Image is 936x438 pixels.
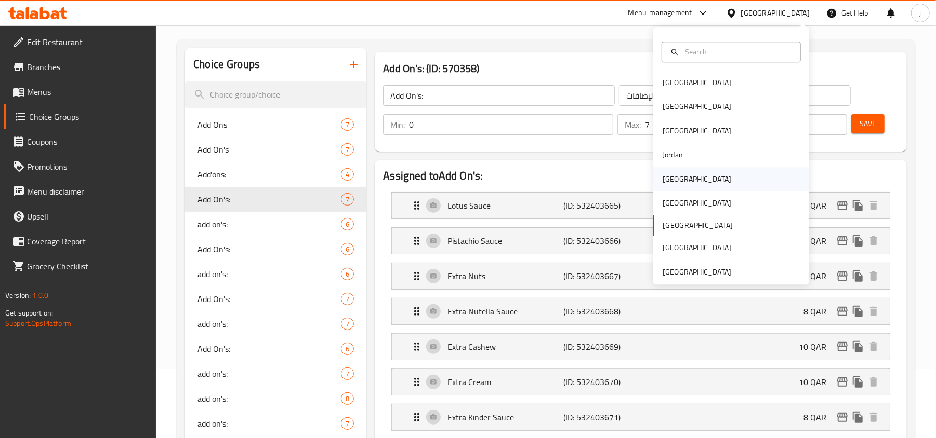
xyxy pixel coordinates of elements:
[663,101,731,113] div: [GEOGRAPHIC_DATA]
[835,233,850,249] button: edit
[4,229,156,254] a: Coverage Report
[803,270,835,282] p: 5 QAR
[185,237,366,262] div: Add On's:6
[383,168,899,184] h2: Assigned to Add On's:
[392,263,890,289] div: Expand
[341,294,353,304] span: 7
[564,340,641,353] p: (ID: 532403669)
[835,268,850,284] button: edit
[27,86,148,98] span: Menus
[185,286,366,311] div: Add On's:7
[185,187,366,212] div: Add On's:7
[5,306,53,320] span: Get support on:
[835,339,850,354] button: edit
[341,417,354,430] div: Choices
[850,339,866,354] button: duplicate
[866,304,881,319] button: delete
[32,289,48,302] span: 1.0.0
[197,243,341,255] span: Add On's:
[564,235,641,247] p: (ID: 532403666)
[866,374,881,390] button: delete
[4,30,156,54] a: Edit Restaurant
[799,235,835,247] p: 12 QAR
[5,289,31,302] span: Version:
[663,173,731,185] div: [GEOGRAPHIC_DATA]
[850,233,866,249] button: duplicate
[866,339,881,354] button: delete
[866,268,881,284] button: delete
[197,293,341,305] span: Add On's:
[185,386,366,411] div: add on's:8
[4,179,156,204] a: Menu disclaimer
[392,228,890,254] div: Expand
[447,376,563,388] p: Extra Cream
[341,120,353,130] span: 7
[341,293,354,305] div: Choices
[447,411,563,423] p: Extra Kinder Sauce
[341,319,353,329] span: 7
[197,343,341,355] span: Add On's:
[850,268,866,284] button: duplicate
[919,7,921,19] span: j
[341,170,353,180] span: 4
[383,329,899,364] li: Expand
[197,193,341,206] span: Add On's:
[4,79,156,104] a: Menus
[799,340,835,353] p: 10 QAR
[185,361,366,386] div: add on's:7
[447,340,563,353] p: Extra Cashew
[185,311,366,336] div: add on's:7
[341,392,354,405] div: Choices
[803,305,835,318] p: 8 QAR
[564,411,641,423] p: (ID: 532403671)
[27,260,148,272] span: Grocery Checklist
[29,111,148,123] span: Choice Groups
[27,61,148,73] span: Branches
[341,118,354,131] div: Choices
[27,135,148,148] span: Coupons
[341,369,353,379] span: 7
[383,364,899,400] li: Expand
[341,193,354,206] div: Choices
[341,143,354,156] div: Choices
[850,409,866,425] button: duplicate
[341,419,353,429] span: 7
[197,143,341,156] span: Add On's
[185,336,366,361] div: Add On's:6
[185,81,366,108] input: search
[185,137,366,162] div: Add On's7
[341,318,354,330] div: Choices
[4,129,156,154] a: Coupons
[185,262,366,286] div: add on's:6
[564,305,641,318] p: (ID: 532403668)
[835,304,850,319] button: edit
[197,392,341,405] span: add on's:
[663,125,731,136] div: [GEOGRAPHIC_DATA]
[850,374,866,390] button: duplicate
[197,367,341,380] span: add on's:
[383,258,899,294] li: Expand
[447,270,563,282] p: Extra Nuts
[850,304,866,319] button: duplicate
[341,195,353,204] span: 7
[835,374,850,390] button: edit
[185,162,366,187] div: Add'ons:4
[383,60,899,77] h3: Add On's: (ID: 570358)
[27,36,148,48] span: Edit Restaurant
[197,118,341,131] span: Add Ons
[341,344,353,354] span: 6
[383,223,899,258] li: Expand
[851,114,885,133] button: Save
[197,168,341,181] span: Add'ons:
[799,376,835,388] p: 10 QAR
[185,212,366,237] div: add on's:6
[663,266,731,278] div: [GEOGRAPHIC_DATA]
[392,334,890,360] div: Expand
[447,235,563,247] p: Pistachio Sauce
[663,197,731,209] div: [GEOGRAPHIC_DATA]
[341,168,354,181] div: Choices
[866,233,881,249] button: delete
[447,305,563,318] p: Extra Nutella Sauce
[803,199,835,212] p: 8 QAR
[4,154,156,179] a: Promotions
